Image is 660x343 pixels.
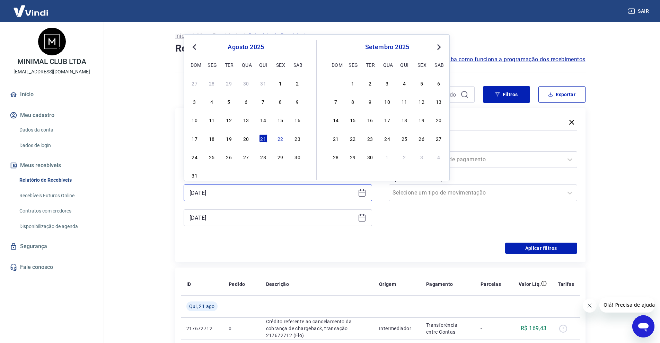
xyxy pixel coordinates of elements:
div: Choose terça-feira, 30 de setembro de 2025 [366,153,374,161]
div: Choose terça-feira, 23 de setembro de 2025 [366,134,374,143]
div: month 2025-09 [331,78,444,162]
p: R$ 169,43 [521,324,547,333]
a: Início [8,87,95,102]
a: Dados da conta [17,123,95,137]
p: 0 [229,325,255,332]
div: Choose segunda-feira, 11 de agosto de 2025 [208,116,216,124]
div: Choose domingo, 10 de agosto de 2025 [191,116,199,124]
div: qua [383,61,391,69]
div: Choose sexta-feira, 19 de setembro de 2025 [417,116,426,124]
div: Choose quinta-feira, 31 de julho de 2025 [259,79,267,87]
a: Meus Recebíveis [197,32,240,40]
div: Choose terça-feira, 2 de setembro de 2025 [366,79,374,87]
input: Data inicial [190,188,355,198]
button: Exportar [538,86,586,103]
p: Parcelas [481,281,501,288]
div: qui [259,61,267,69]
div: sab [293,61,302,69]
div: Choose sábado, 2 de agosto de 2025 [293,79,302,87]
p: - [481,325,501,332]
button: Next Month [435,43,443,51]
p: Pedido [229,281,245,288]
div: seg [208,61,216,69]
p: Crédito referente ao cancelamento da cobrança de chargeback, transação 217672712 (Elo) [266,318,368,339]
div: Choose sexta-feira, 1 de agosto de 2025 [276,79,284,87]
div: Choose sábado, 30 de agosto de 2025 [293,153,302,161]
div: Choose domingo, 14 de setembro de 2025 [332,116,340,124]
div: sab [434,61,443,69]
button: Sair [627,5,652,18]
div: Choose segunda-feira, 4 de agosto de 2025 [208,97,216,106]
div: Choose sábado, 16 de agosto de 2025 [293,116,302,124]
div: Choose sexta-feira, 15 de agosto de 2025 [276,116,284,124]
div: Choose sexta-feira, 12 de setembro de 2025 [417,97,426,106]
div: sex [276,61,284,69]
div: Choose quinta-feira, 14 de agosto de 2025 [259,116,267,124]
div: Choose quinta-feira, 21 de agosto de 2025 [259,134,267,143]
label: Forma de Pagamento [390,142,576,150]
div: Choose quarta-feira, 30 de julho de 2025 [242,79,250,87]
div: Choose quinta-feira, 18 de setembro de 2025 [400,116,408,124]
p: [EMAIL_ADDRESS][DOMAIN_NAME] [14,68,90,75]
iframe: Mensagem da empresa [599,297,654,313]
p: Relatório de Recebíveis [248,32,308,40]
div: Choose quarta-feira, 3 de setembro de 2025 [242,171,250,179]
p: / [243,32,245,40]
div: Choose terça-feira, 26 de agosto de 2025 [225,153,233,161]
div: Choose domingo, 21 de setembro de 2025 [332,134,340,143]
div: Choose sábado, 23 de agosto de 2025 [293,134,302,143]
p: Tarifas [558,281,574,288]
div: Choose quinta-feira, 2 de outubro de 2025 [400,153,408,161]
div: Choose sábado, 13 de setembro de 2025 [434,97,443,106]
div: Choose sábado, 6 de setembro de 2025 [293,171,302,179]
div: Choose segunda-feira, 8 de setembro de 2025 [349,97,357,106]
div: Choose segunda-feira, 15 de setembro de 2025 [349,116,357,124]
div: Choose domingo, 17 de agosto de 2025 [191,134,199,143]
a: Saiba como funciona a programação dos recebimentos [442,55,586,64]
div: Choose terça-feira, 5 de agosto de 2025 [225,97,233,106]
div: Choose domingo, 28 de setembro de 2025 [332,153,340,161]
a: Disponibilização de agenda [17,219,95,234]
div: Choose quinta-feira, 11 de setembro de 2025 [400,97,408,106]
a: Relatório de Recebíveis [17,173,95,187]
div: qua [242,61,250,69]
p: Origem [379,281,396,288]
div: Choose sábado, 20 de setembro de 2025 [434,116,443,124]
div: Choose sexta-feira, 22 de agosto de 2025 [276,134,284,143]
div: dom [191,61,199,69]
div: ter [225,61,233,69]
div: Choose sexta-feira, 26 de setembro de 2025 [417,134,426,143]
div: Choose quarta-feira, 17 de setembro de 2025 [383,116,391,124]
p: Transferência entre Contas [426,322,469,335]
div: Choose segunda-feira, 25 de agosto de 2025 [208,153,216,161]
div: Choose quarta-feira, 6 de agosto de 2025 [242,97,250,106]
img: 2376d592-4d34-4ee8-99c1-724014accce1.jpeg [38,28,66,55]
div: Choose quarta-feira, 3 de setembro de 2025 [383,79,391,87]
div: Choose terça-feira, 29 de julho de 2025 [225,79,233,87]
div: Choose quinta-feira, 7 de agosto de 2025 [259,97,267,106]
div: Choose domingo, 24 de agosto de 2025 [191,153,199,161]
p: ID [186,281,191,288]
img: Vindi [8,0,53,21]
div: Choose segunda-feira, 22 de setembro de 2025 [349,134,357,143]
div: Choose sexta-feira, 5 de setembro de 2025 [417,79,426,87]
div: Choose segunda-feira, 29 de setembro de 2025 [349,153,357,161]
p: Pagamento [426,281,453,288]
div: Choose domingo, 31 de agosto de 2025 [191,171,199,179]
p: Valor Líq. [519,281,541,288]
div: Choose sábado, 4 de outubro de 2025 [434,153,443,161]
p: MINIMAL CLUB LTDA [17,58,86,65]
div: sex [417,61,426,69]
div: Choose sexta-feira, 5 de setembro de 2025 [276,171,284,179]
button: Meus recebíveis [8,158,95,173]
button: Aplicar filtros [505,243,577,254]
div: Choose quinta-feira, 4 de setembro de 2025 [259,171,267,179]
a: Contratos com credores [17,204,95,218]
div: Choose quarta-feira, 1 de outubro de 2025 [383,153,391,161]
div: Choose domingo, 3 de agosto de 2025 [191,97,199,106]
div: Choose quarta-feira, 20 de agosto de 2025 [242,134,250,143]
a: Início [175,32,189,40]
